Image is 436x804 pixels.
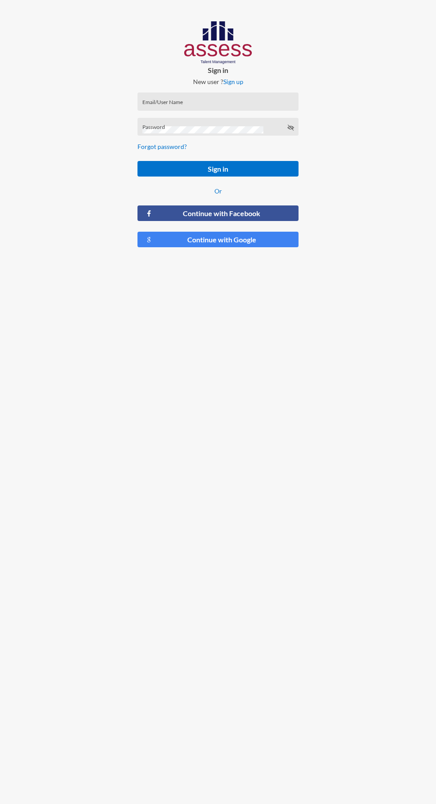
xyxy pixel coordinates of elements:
[130,66,306,74] p: Sign in
[137,205,299,221] button: Continue with Facebook
[130,78,306,85] p: New user ?
[137,161,299,177] button: Sign in
[184,21,252,64] img: AssessLogoo.svg
[137,232,299,247] button: Continue with Google
[223,78,243,85] a: Sign up
[137,187,299,195] p: Or
[137,143,187,150] a: Forgot password?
